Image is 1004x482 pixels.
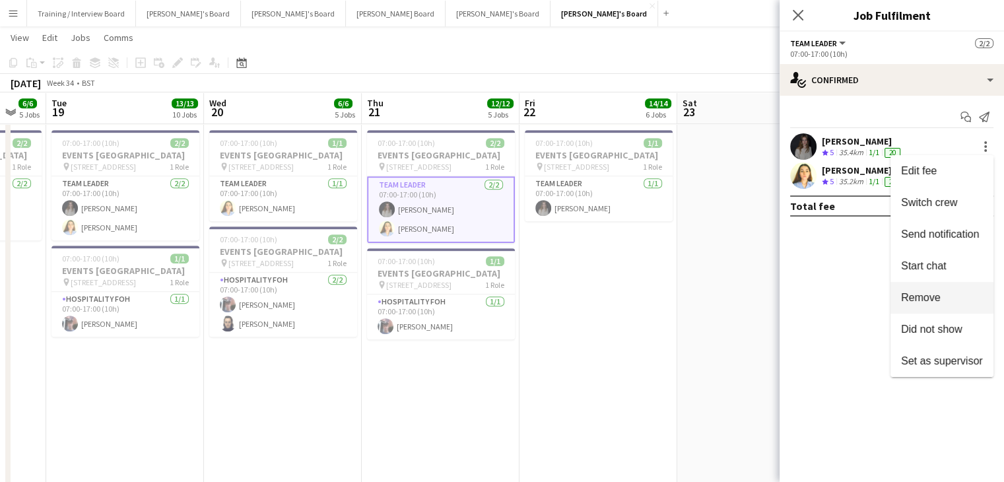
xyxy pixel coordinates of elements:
[901,228,979,240] span: Send notification
[890,250,993,282] button: Start chat
[890,219,993,250] button: Send notification
[890,345,993,377] button: Set as supervisor
[901,355,983,366] span: Set as supervisor
[901,197,957,208] span: Switch crew
[901,324,962,335] span: Did not show
[890,314,993,345] button: Did not show
[901,292,941,303] span: Remove
[901,260,946,271] span: Start chat
[890,282,993,314] button: Remove
[890,155,993,187] button: Edit fee
[901,165,937,176] span: Edit fee
[890,187,993,219] button: Switch crew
